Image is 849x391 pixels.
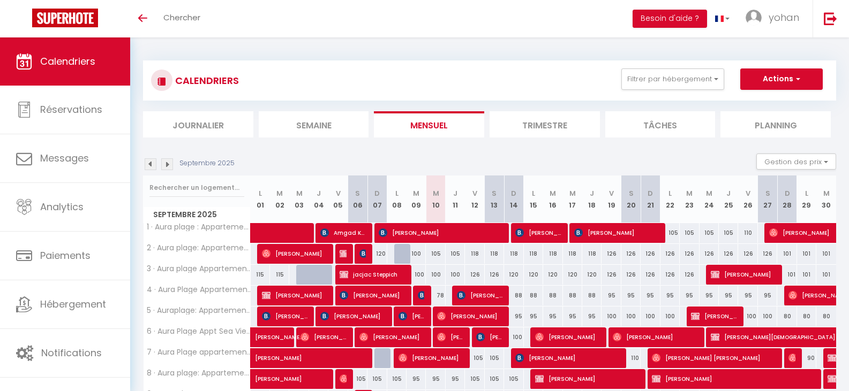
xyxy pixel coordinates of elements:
abbr: J [590,188,594,198]
div: 126 [621,244,641,264]
span: 2 · Aura plage: Appartement Sunrise [145,244,252,252]
p: Septembre 2025 [179,158,235,168]
div: 126 [680,265,699,285]
div: 100 [621,306,641,326]
th: 13 [485,175,504,223]
div: 118 [543,244,562,264]
div: 120 [504,265,523,285]
div: 95 [660,286,680,305]
div: 120 [367,244,387,264]
span: [PERSON_NAME] [711,264,777,285]
div: 105 [446,244,465,264]
img: ... [746,10,762,26]
div: 126 [680,244,699,264]
abbr: S [629,188,634,198]
th: 07 [367,175,387,223]
div: 118 [563,244,582,264]
div: 95 [543,306,562,326]
span: 5 · Auraplage: Appartement: Sundream [145,306,252,315]
li: Trimestre [490,111,600,137]
div: 101 [797,265,816,285]
div: 88 [524,286,543,305]
div: 120 [582,265,602,285]
th: 29 [797,175,816,223]
th: 17 [563,175,582,223]
th: 09 [407,175,426,223]
div: 78 [426,286,445,305]
h3: CALENDRIERS [172,68,239,93]
div: 95 [446,369,465,389]
abbr: V [472,188,477,198]
span: [PERSON_NAME] [PERSON_NAME] [PERSON_NAME] [255,321,304,342]
div: 126 [621,265,641,285]
span: [PERSON_NAME] [262,243,328,264]
abbr: L [395,188,399,198]
th: 15 [524,175,543,223]
th: 08 [387,175,407,223]
th: 18 [582,175,602,223]
div: 105 [387,369,407,389]
div: 105 [719,223,738,243]
div: 100 [407,265,426,285]
span: [PERSON_NAME] [515,223,561,243]
th: 27 [758,175,777,223]
div: 126 [738,244,757,264]
abbr: S [492,188,497,198]
div: 101 [777,265,797,285]
div: 105 [680,223,699,243]
div: 126 [602,265,621,285]
div: 126 [660,244,680,264]
abbr: D [374,188,380,198]
div: 95 [641,286,660,305]
span: Hébergement [40,297,106,311]
th: 20 [621,175,641,223]
span: 3 · Aura plage Appartement Aura Blue [145,265,252,273]
abbr: M [296,188,303,198]
div: 105 [367,369,387,389]
span: 1 · Aura plage : Appartement neuf : SUN [145,223,252,231]
span: Notifications [41,346,102,359]
abbr: D [648,188,653,198]
th: 05 [328,175,348,223]
span: Paiements [40,249,91,262]
li: Tâches [605,111,716,137]
div: 126 [602,244,621,264]
div: 115 [251,265,270,285]
div: 95 [426,369,445,389]
span: [PERSON_NAME] [437,306,503,326]
div: 101 [797,244,816,264]
abbr: S [355,188,360,198]
div: 105 [426,244,445,264]
span: [PERSON_NAME] [255,363,354,384]
div: 101 [816,265,836,285]
th: 12 [465,175,484,223]
abbr: D [785,188,790,198]
span: [PERSON_NAME] [418,285,424,305]
div: 95 [700,286,719,305]
div: 95 [738,286,757,305]
th: 26 [738,175,757,223]
div: 100 [602,306,621,326]
div: 126 [758,244,777,264]
span: [PERSON_NAME] [535,369,641,389]
div: 95 [407,369,426,389]
th: 06 [348,175,367,223]
button: Filtrer par hébergement [621,68,724,90]
abbr: M [276,188,283,198]
div: 88 [563,286,582,305]
div: 126 [719,244,738,264]
span: 6 · Aura Plage Appt Sea View 40m² [145,327,252,335]
span: Analytics [40,200,84,213]
span: [PERSON_NAME] [340,285,405,305]
abbr: S [765,188,770,198]
button: Besoin d'aide ? [633,10,707,28]
span: [PERSON_NAME] [476,327,502,347]
span: [PERSON_NAME] [300,327,347,347]
span: [PERSON_NAME] [574,223,660,243]
div: 120 [543,265,562,285]
div: 101 [777,244,797,264]
div: 105 [485,369,504,389]
abbr: V [746,188,750,198]
span: [PERSON_NAME] [340,243,346,264]
span: [PERSON_NAME] [359,327,425,347]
